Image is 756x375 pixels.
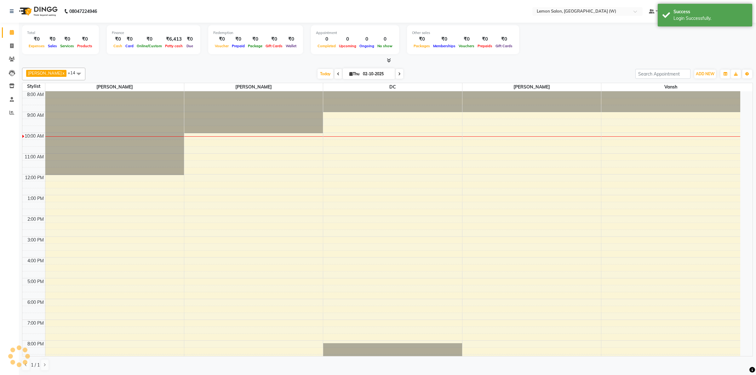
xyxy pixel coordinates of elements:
[361,69,392,79] input: 2025-10-02
[26,237,45,243] div: 3:00 PM
[494,44,514,48] span: Gift Cards
[358,44,376,48] span: Ongoing
[59,36,76,43] div: ₹0
[68,70,80,75] span: +14
[163,44,184,48] span: Petty cash
[432,36,457,43] div: ₹0
[26,216,45,223] div: 2:00 PM
[316,30,394,36] div: Appointment
[318,69,333,79] span: Today
[45,83,184,91] span: [PERSON_NAME]
[112,30,195,36] div: Finance
[376,44,394,48] span: No show
[412,36,432,43] div: ₹0
[316,36,337,43] div: 0
[26,195,45,202] div: 1:00 PM
[230,36,246,43] div: ₹0
[76,36,94,43] div: ₹0
[26,258,45,264] div: 4:00 PM
[16,3,59,20] img: logo
[476,36,494,43] div: ₹0
[358,36,376,43] div: 0
[476,44,494,48] span: Prepaids
[323,83,462,91] span: DC
[69,3,97,20] b: 08047224946
[185,44,195,48] span: Due
[412,30,514,36] div: Other sales
[112,44,124,48] span: Cash
[22,83,45,90] div: Stylist
[694,70,716,78] button: ADD NEW
[135,44,163,48] span: Online/Custom
[26,91,45,98] div: 8:00 AM
[31,362,40,368] span: 1 / 1
[59,44,76,48] span: Services
[246,36,264,43] div: ₹0
[112,36,124,43] div: ₹0
[46,44,59,48] span: Sales
[213,44,230,48] span: Voucher
[76,44,94,48] span: Products
[213,30,298,36] div: Redemption
[23,154,45,160] div: 11:00 AM
[24,174,45,181] div: 12:00 PM
[601,83,740,91] span: Vansh
[494,36,514,43] div: ₹0
[284,36,298,43] div: ₹0
[62,71,65,76] a: x
[284,44,298,48] span: Wallet
[26,299,45,306] div: 6:00 PM
[337,36,358,43] div: 0
[26,320,45,327] div: 7:00 PM
[412,44,432,48] span: Packages
[213,36,230,43] div: ₹0
[432,44,457,48] span: Memberships
[26,112,45,119] div: 9:00 AM
[184,36,195,43] div: ₹0
[376,36,394,43] div: 0
[673,9,747,15] div: Success
[348,71,361,76] span: Thu
[457,44,476,48] span: Vouchers
[246,44,264,48] span: Package
[264,44,284,48] span: Gift Cards
[28,71,62,76] span: [PERSON_NAME]
[135,36,163,43] div: ₹0
[26,341,45,347] div: 8:00 PM
[696,71,714,76] span: ADD NEW
[124,44,135,48] span: Card
[46,36,59,43] div: ₹0
[27,30,94,36] div: Total
[462,83,601,91] span: [PERSON_NAME]
[27,44,46,48] span: Expenses
[23,133,45,139] div: 10:00 AM
[673,15,747,22] div: Login Successfully.
[163,36,184,43] div: ₹6,413
[27,36,46,43] div: ₹0
[264,36,284,43] div: ₹0
[124,36,135,43] div: ₹0
[26,278,45,285] div: 5:00 PM
[230,44,246,48] span: Prepaid
[184,83,323,91] span: [PERSON_NAME]
[316,44,337,48] span: Completed
[457,36,476,43] div: ₹0
[635,69,690,79] input: Search Appointment
[337,44,358,48] span: Upcoming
